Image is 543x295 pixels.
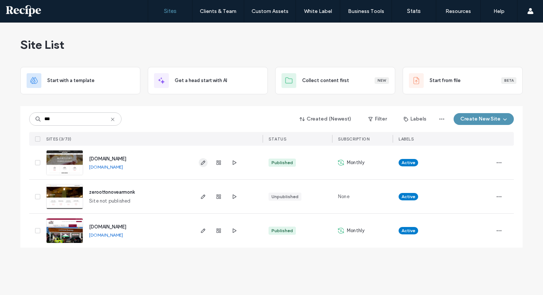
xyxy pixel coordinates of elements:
span: Active [402,159,415,166]
div: Published [271,227,293,234]
label: Clients & Team [200,8,236,14]
span: Help [17,5,32,12]
span: Site List [20,37,64,52]
label: Help [494,8,505,14]
span: Monthly [347,159,365,166]
span: STATUS [269,136,286,142]
a: zeroottonovearmonk [89,189,135,195]
div: Start with a template [20,67,140,94]
button: Created (Newest) [293,113,358,125]
div: Start from fileBeta [403,67,523,94]
a: [DOMAIN_NAME] [89,232,123,238]
a: [DOMAIN_NAME] [89,156,126,162]
span: Monthly [347,227,365,234]
span: None [338,193,349,200]
span: Start from file [430,77,461,84]
label: Resources [445,8,471,14]
label: Stats [407,8,421,14]
label: Custom Assets [252,8,288,14]
span: LABELS [399,136,414,142]
button: Create New Site [454,113,514,125]
div: New [375,77,389,84]
div: Unpublished [271,193,298,200]
span: Active [402,227,415,234]
span: SUBSCRIPTION [338,136,369,142]
span: SITES (3/73) [46,136,71,142]
label: White Label [304,8,332,14]
div: Collect content firstNew [275,67,395,94]
span: Collect content first [302,77,349,84]
span: Site not published [89,197,131,205]
div: Get a head start with AI [148,67,268,94]
span: Start with a template [47,77,95,84]
label: Business Tools [348,8,384,14]
label: Sites [164,8,177,14]
button: Labels [397,113,433,125]
div: Published [271,159,293,166]
a: [DOMAIN_NAME] [89,224,126,230]
button: Filter [361,113,394,125]
span: Get a head start with AI [175,77,227,84]
div: Beta [501,77,516,84]
a: [DOMAIN_NAME] [89,164,123,170]
span: Active [402,193,415,200]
